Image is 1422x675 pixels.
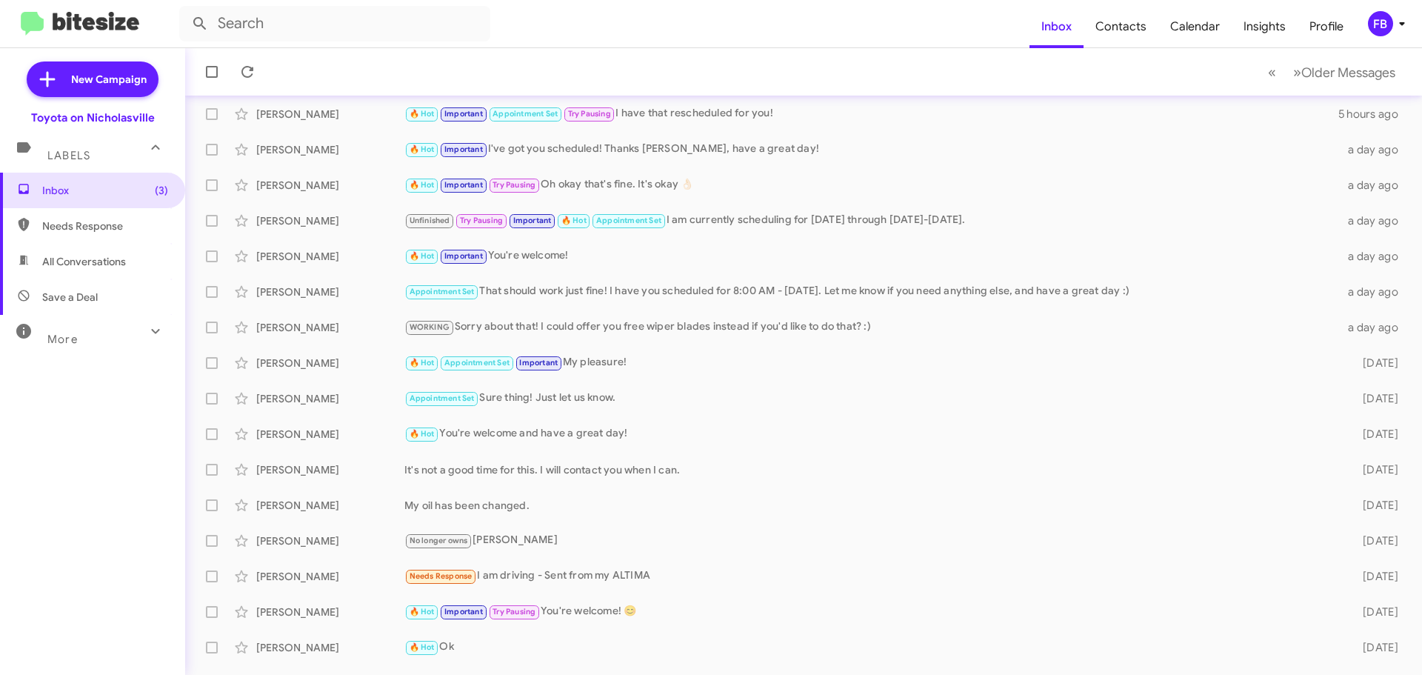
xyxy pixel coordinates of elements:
div: Sorry about that! I could offer you free wiper blades instead if you'd like to do that? :) [404,319,1339,336]
span: More [47,333,78,346]
div: [PERSON_NAME] [256,391,404,406]
div: [DATE] [1339,356,1410,370]
div: FB [1368,11,1393,36]
div: [DATE] [1339,462,1410,477]
span: 🔥 Hot [561,216,587,225]
span: All Conversations [42,254,126,269]
span: » [1293,63,1301,82]
div: [PERSON_NAME] [256,569,404,584]
span: Needs Response [410,571,473,581]
div: [PERSON_NAME] [256,533,404,548]
span: Appointment Set [410,393,475,403]
div: a day ago [1339,320,1410,335]
span: 🔥 Hot [410,180,435,190]
div: [DATE] [1339,640,1410,655]
span: Unfinished [410,216,450,225]
div: a day ago [1339,142,1410,157]
div: [PERSON_NAME] [256,427,404,442]
div: [PERSON_NAME] [256,498,404,513]
span: 🔥 Hot [410,144,435,154]
input: Search [179,6,490,41]
span: Labels [47,149,90,162]
div: [PERSON_NAME] [256,213,404,228]
div: You're welcome and have a great day! [404,425,1339,442]
span: Appointment Set [493,109,558,119]
span: Important [444,180,483,190]
div: I have that rescheduled for you! [404,105,1338,122]
div: [DATE] [1339,391,1410,406]
a: Profile [1298,5,1355,48]
button: Next [1284,57,1404,87]
div: [PERSON_NAME] [404,532,1339,549]
div: a day ago [1339,213,1410,228]
span: Inbox [42,183,168,198]
div: My pleasure! [404,354,1339,371]
a: Inbox [1029,5,1084,48]
div: [PERSON_NAME] [256,178,404,193]
a: New Campaign [27,61,158,97]
span: Important [513,216,552,225]
div: [PERSON_NAME] [256,142,404,157]
div: [PERSON_NAME] [256,107,404,122]
span: 🔥 Hot [410,358,435,368]
span: (3) [155,183,168,198]
span: Try Pausing [460,216,503,225]
span: Try Pausing [493,607,535,616]
span: Save a Deal [42,290,98,305]
span: « [1268,63,1276,82]
span: 🔥 Hot [410,429,435,439]
div: a day ago [1339,178,1410,193]
div: [DATE] [1339,605,1410,619]
div: I've got you scheduled! Thanks [PERSON_NAME], have a great day! [404,141,1339,158]
span: No longer owns [410,536,468,545]
div: [PERSON_NAME] [256,320,404,335]
div: [DATE] [1339,427,1410,442]
div: It's not a good time for this. I will contact you when I can. [404,462,1339,477]
span: Appointment Set [410,287,475,296]
span: Important [444,607,483,616]
div: a day ago [1339,285,1410,299]
div: My oil has been changed. [404,498,1339,513]
span: Important [444,144,483,154]
a: Insights [1232,5,1298,48]
span: 🔥 Hot [410,251,435,261]
span: Important [444,251,483,261]
span: Try Pausing [568,109,611,119]
span: Contacts [1084,5,1158,48]
div: [DATE] [1339,569,1410,584]
div: Oh okay that's fine. It's okay 👌🏻 [404,176,1339,193]
div: Ok [404,639,1339,656]
div: [PERSON_NAME] [256,640,404,655]
a: Calendar [1158,5,1232,48]
div: I am driving - Sent from my ALTIMA [404,568,1339,585]
div: 5 hours ago [1338,107,1410,122]
span: Try Pausing [493,180,535,190]
button: FB [1355,11,1406,36]
span: Appointment Set [596,216,661,225]
div: [PERSON_NAME] [256,285,404,299]
span: Needs Response [42,219,168,233]
span: Important [519,358,558,368]
span: Important [444,109,483,119]
div: a day ago [1339,249,1410,264]
span: WORKING [410,322,450,332]
span: New Campaign [71,72,147,87]
span: 🔥 Hot [410,607,435,616]
div: [PERSON_NAME] [256,605,404,619]
span: Appointment Set [444,358,510,368]
div: Sure thing! Just let us know. [404,390,1339,407]
div: [PERSON_NAME] [256,462,404,477]
div: You're welcome! [404,247,1339,265]
span: 🔥 Hot [410,642,435,652]
span: 🔥 Hot [410,109,435,119]
div: [DATE] [1339,498,1410,513]
div: [DATE] [1339,533,1410,548]
div: That should work just fine! I have you scheduled for 8:00 AM - [DATE]. Let me know if you need an... [404,283,1339,300]
div: [PERSON_NAME] [256,356,404,370]
span: Older Messages [1301,64,1395,81]
div: [PERSON_NAME] [256,249,404,264]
